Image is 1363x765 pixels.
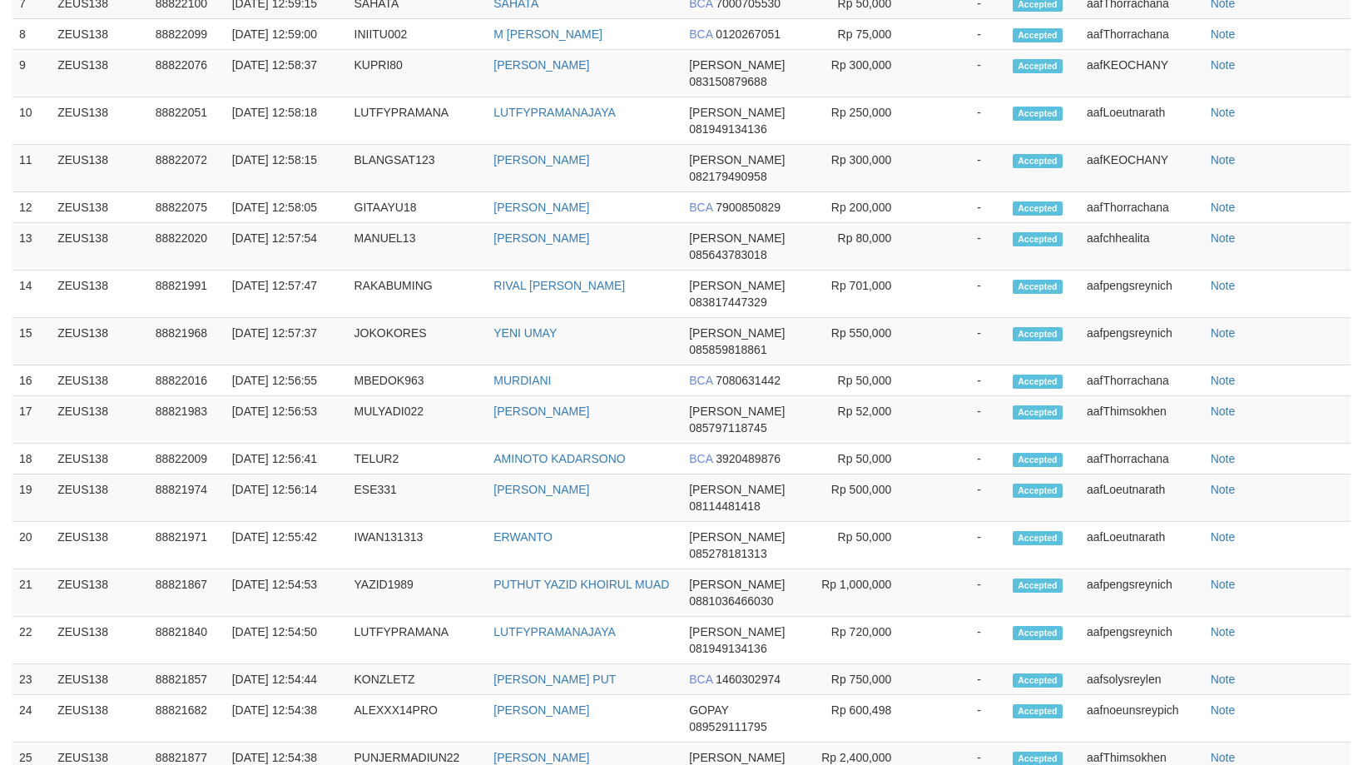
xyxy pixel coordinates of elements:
span: BCA [689,27,712,41]
span: 083150879688 [689,75,766,88]
a: M [PERSON_NAME] [493,27,602,41]
td: 88822020 [149,223,226,271]
a: PUTHUT YAZID KHOIRUL MUAD [493,578,669,591]
td: ZEUS138 [51,97,148,145]
td: 88821682 [149,695,226,743]
td: ZEUS138 [51,271,148,318]
td: [DATE] 12:56:53 [226,396,348,444]
span: Accepted [1013,484,1063,498]
span: BCA [689,374,712,387]
span: [PERSON_NAME] [689,106,785,119]
span: [PERSON_NAME] [689,279,785,292]
td: aafchhealita [1080,223,1204,271]
a: [PERSON_NAME] [493,405,589,418]
span: [PERSON_NAME] [689,58,785,72]
td: ZEUS138 [51,617,148,664]
td: JOKOKORES [348,318,488,365]
td: Rp 300,000 [810,50,916,97]
td: - [916,223,1006,271]
span: Accepted [1013,673,1063,688]
span: Accepted [1013,531,1063,545]
span: [PERSON_NAME] [689,483,785,496]
span: BCA [689,452,712,465]
td: [DATE] 12:58:37 [226,50,348,97]
td: aafKEOCHANY [1080,50,1204,97]
td: - [916,318,1006,365]
td: 9 [12,50,51,97]
td: ZEUS138 [51,522,148,569]
td: ZEUS138 [51,223,148,271]
td: Rp 600,498 [810,695,916,743]
td: 88822099 [149,19,226,50]
td: aafnoeunsreypich [1080,695,1204,743]
span: Accepted [1013,453,1063,467]
span: GOPAY [689,703,728,717]
a: Note [1211,153,1236,166]
a: RIVAL [PERSON_NAME] [493,279,625,292]
td: aafLoeutnarath [1080,97,1204,145]
td: 88821840 [149,617,226,664]
span: 082179490958 [689,170,766,183]
td: [DATE] 12:54:53 [226,569,348,617]
td: [DATE] 12:56:14 [226,474,348,522]
td: [DATE] 12:55:42 [226,522,348,569]
td: 21 [12,569,51,617]
td: RAKABUMING [348,271,488,318]
td: aafThorrachana [1080,19,1204,50]
td: [DATE] 12:57:54 [226,223,348,271]
td: Rp 50,000 [810,444,916,474]
a: [PERSON_NAME] [493,483,589,496]
a: [PERSON_NAME] [493,703,589,717]
td: ZEUS138 [51,664,148,695]
td: 17 [12,396,51,444]
span: 085278181313 [689,547,766,560]
td: 88821857 [149,664,226,695]
td: [DATE] 12:58:15 [226,145,348,192]
span: 081949134136 [689,122,766,136]
a: Note [1211,106,1236,119]
td: LUTFYPRAMANA [348,617,488,664]
span: BCA [689,201,712,214]
a: Note [1211,374,1236,387]
span: Accepted [1013,107,1063,121]
td: ZEUS138 [51,695,148,743]
span: BCA [689,673,712,686]
span: 1460302974 [716,673,781,686]
td: Rp 300,000 [810,145,916,192]
span: [PERSON_NAME] [689,153,785,166]
span: 085797118745 [689,421,766,435]
span: Accepted [1013,327,1063,341]
a: Note [1211,673,1236,686]
a: Note [1211,58,1236,72]
td: Rp 80,000 [810,223,916,271]
td: ZEUS138 [51,50,148,97]
td: BLANGSAT123 [348,145,488,192]
a: [PERSON_NAME] [493,153,589,166]
td: - [916,365,1006,396]
td: 10 [12,97,51,145]
a: LUTFYPRAMANAJAYA [493,625,616,638]
td: 20 [12,522,51,569]
td: - [916,617,1006,664]
td: Rp 1,000,000 [810,569,916,617]
a: Note [1211,201,1236,214]
span: [PERSON_NAME] [689,578,785,591]
td: - [916,695,1006,743]
span: [PERSON_NAME] [689,530,785,544]
td: Rp 750,000 [810,664,916,695]
td: aafLoeutnarath [1080,474,1204,522]
td: 88822016 [149,365,226,396]
td: 88822072 [149,145,226,192]
td: 16 [12,365,51,396]
td: Rp 50,000 [810,365,916,396]
td: aafLoeutnarath [1080,522,1204,569]
td: Rp 50,000 [810,522,916,569]
a: Note [1211,483,1236,496]
span: Accepted [1013,201,1063,216]
span: 08114481418 [689,499,761,513]
a: LUTFYPRAMANAJAYA [493,106,616,119]
a: AMINOTO KADARSONO [493,452,625,465]
td: 24 [12,695,51,743]
td: LUTFYPRAMANA [348,97,488,145]
a: ERWANTO [493,530,553,544]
